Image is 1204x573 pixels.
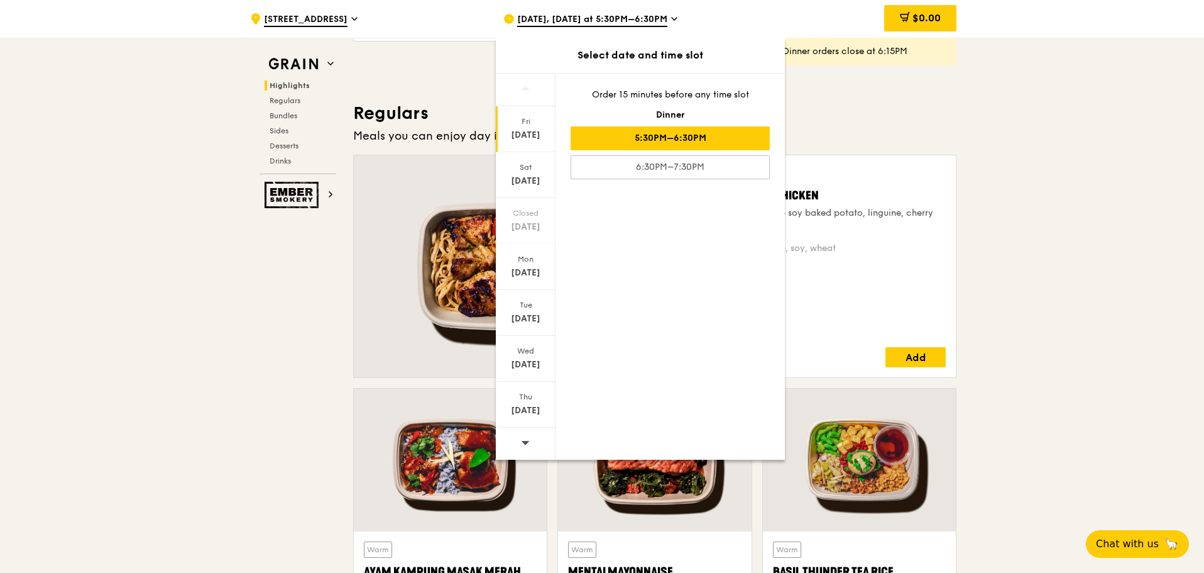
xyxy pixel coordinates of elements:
[571,155,770,179] div: 6:30PM–7:30PM
[517,13,667,27] span: [DATE], [DATE] at 5:30PM–6:30PM
[264,13,348,27] span: [STREET_ADDRESS]
[265,53,322,75] img: Grain web logo
[498,346,554,356] div: Wed
[498,208,554,218] div: Closed
[571,109,770,121] div: Dinner
[498,162,554,172] div: Sat
[498,404,554,417] div: [DATE]
[496,48,785,63] div: Select date and time slot
[1086,530,1189,558] button: Chat with us🦙
[265,182,322,208] img: Ember Smokery web logo
[270,111,297,120] span: Bundles
[498,313,554,325] div: [DATE]
[773,542,801,558] div: Warm
[783,45,946,58] div: Dinner orders close at 6:15PM
[885,347,946,367] div: Add
[498,359,554,371] div: [DATE]
[270,81,310,90] span: Highlights
[270,96,300,105] span: Regulars
[665,207,946,232] div: house-blend mustard, maple soy baked potato, linguine, cherry tomato
[1164,537,1179,552] span: 🦙
[353,127,956,145] div: Meals you can enjoy day in day out.
[1096,537,1159,552] span: Chat with us
[498,392,554,402] div: Thu
[498,116,554,126] div: Fri
[498,221,554,233] div: [DATE]
[665,187,946,204] div: Honey Duo Mustard Chicken
[270,157,291,165] span: Drinks
[571,126,770,150] div: 5:30PM–6:30PM
[270,142,298,150] span: Desserts
[498,267,554,279] div: [DATE]
[270,126,288,135] span: Sides
[571,89,770,101] div: Order 15 minutes before any time slot
[498,300,554,310] div: Tue
[498,175,554,187] div: [DATE]
[568,542,596,558] div: Warm
[912,12,941,24] span: $0.00
[353,102,956,125] h3: Regulars
[498,254,554,264] div: Mon
[364,542,392,558] div: Warm
[498,129,554,142] div: [DATE]
[665,242,946,255] div: high protein, contains allium, soy, wheat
